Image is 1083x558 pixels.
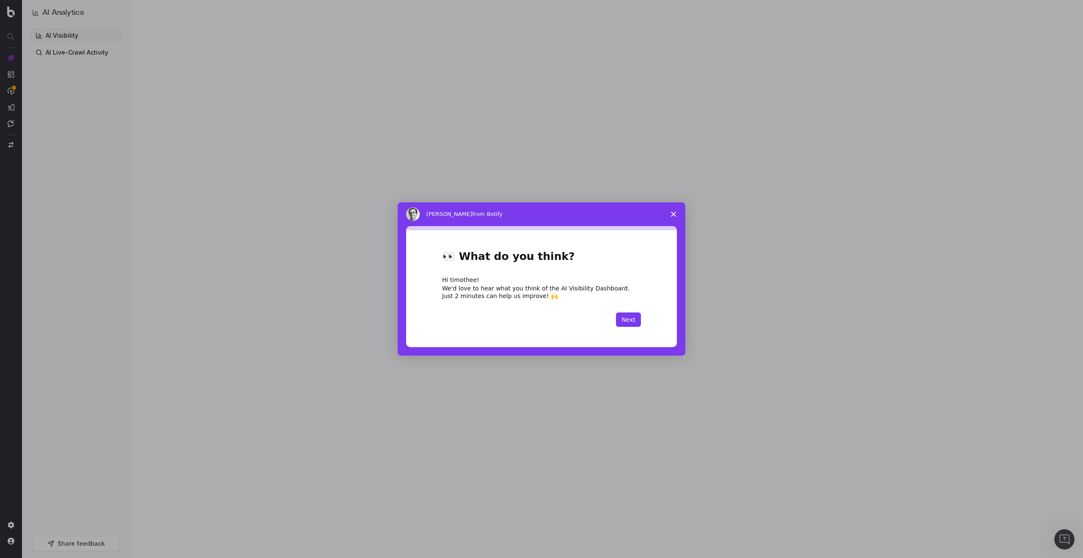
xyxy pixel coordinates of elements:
[442,285,641,300] div: We'd love to hear what you think of the AI Visibility Dashboard. Just 2 minutes can help us impro...
[426,211,472,217] span: [PERSON_NAME]
[472,211,503,217] span: from Botify
[662,202,685,226] span: Close survey
[616,312,641,327] button: Next
[406,207,420,221] img: Profile image for Matthieu
[442,276,641,285] div: Hi timothee!
[442,251,641,268] h1: 👀 What do you think?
